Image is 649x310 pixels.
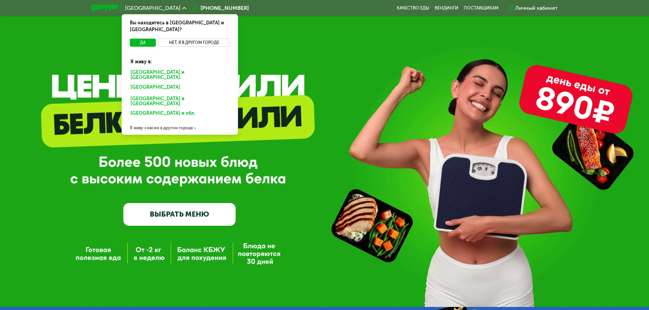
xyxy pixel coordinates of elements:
div: [GEOGRAPHIC_DATA] и [GEOGRAPHIC_DATA]. [126,68,234,82]
button: Да [130,39,156,47]
a: [PHONE_NUMBER] [190,4,249,12]
div: поставщикам [464,5,499,11]
button: Нет, я в другом городе [159,39,230,47]
a: Качество еды [397,5,429,11]
div: Личный кабинет [515,4,558,12]
div: Я живу в: [126,53,234,65]
a: Вендинги [435,5,458,11]
div: [GEOGRAPHIC_DATA] [126,83,231,94]
div: Я живу совсем в другом городе [122,121,238,135]
div: [GEOGRAPHIC_DATA] и обл. [126,109,231,120]
a: ВЫБРАТЬ МЕНЮ [123,203,236,226]
div: [GEOGRAPHIC_DATA] и [GEOGRAPHIC_DATA]. [126,94,234,109]
span: [GEOGRAPHIC_DATA] [125,5,181,11]
div: Вы находитесь в [GEOGRAPHIC_DATA] и [GEOGRAPHIC_DATA]? [122,14,238,39]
